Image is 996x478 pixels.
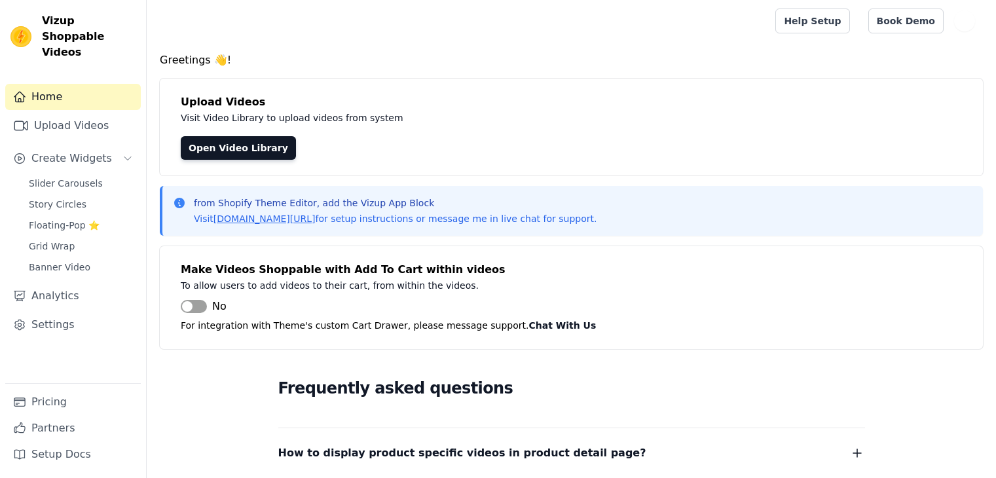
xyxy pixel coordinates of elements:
[5,441,141,468] a: Setup Docs
[5,113,141,139] a: Upload Videos
[31,151,112,166] span: Create Widgets
[529,318,597,333] button: Chat With Us
[5,283,141,309] a: Analytics
[21,174,141,193] a: Slider Carousels
[278,444,646,462] span: How to display product specific videos in product detail page?
[5,389,141,415] a: Pricing
[194,196,597,210] p: from Shopify Theme Editor, add the Vizup App Block
[29,240,75,253] span: Grid Wrap
[21,258,141,276] a: Banner Video
[10,26,31,47] img: Vizup
[5,84,141,110] a: Home
[160,52,983,68] h4: Greetings 👋!
[29,219,100,232] span: Floating-Pop ⭐
[212,299,227,314] span: No
[868,9,944,33] a: Book Demo
[5,145,141,172] button: Create Widgets
[29,177,103,190] span: Slider Carousels
[213,213,316,224] a: [DOMAIN_NAME][URL]
[181,278,767,293] p: To allow users to add videos to their cart, from within the videos.
[181,136,296,160] a: Open Video Library
[194,212,597,225] p: Visit for setup instructions or message me in live chat for support.
[29,198,86,211] span: Story Circles
[21,195,141,213] a: Story Circles
[181,94,962,110] h4: Upload Videos
[21,216,141,234] a: Floating-Pop ⭐
[775,9,849,33] a: Help Setup
[42,13,136,60] span: Vizup Shoppable Videos
[181,262,962,278] h4: Make Videos Shoppable with Add To Cart within videos
[181,299,227,314] button: No
[5,415,141,441] a: Partners
[278,444,865,462] button: How to display product specific videos in product detail page?
[29,261,90,274] span: Banner Video
[181,110,767,126] p: Visit Video Library to upload videos from system
[21,237,141,255] a: Grid Wrap
[278,375,865,401] h2: Frequently asked questions
[181,318,962,333] p: For integration with Theme's custom Cart Drawer, please message support.
[5,312,141,338] a: Settings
